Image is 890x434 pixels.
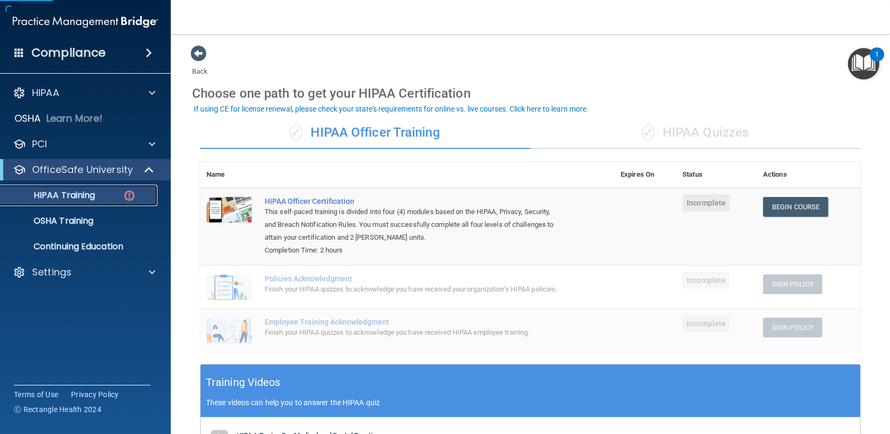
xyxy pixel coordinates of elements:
[13,138,155,151] a: PCI
[763,318,822,337] button: Sign Policy
[265,244,561,257] div: Completion Time: 2 hours
[763,197,828,217] a: Begin Course
[682,315,730,332] span: Incomplete
[206,373,281,392] h5: Training Videos
[46,112,103,125] p: Learn More!
[31,45,106,60] h4: Compliance
[192,78,869,109] div: Choose one path to get your HIPAA Certification
[848,48,879,80] button: Open Resource Center, 1 new notification
[682,194,730,211] span: Incomplete
[7,216,93,226] p: OSHA Training
[614,162,676,188] th: Expires On
[265,318,561,326] div: Employee Training Acknowledgment
[200,117,530,149] div: HIPAA Officer Training
[194,105,589,113] div: If using CE for license renewal, please check your state's requirements for online vs. live cours...
[875,54,879,68] div: 1
[642,124,654,140] span: ✓
[13,266,155,279] a: Settings
[265,197,561,206] a: HIPAA Officer Certification
[123,189,136,202] img: danger-circle.6113f641.png
[7,190,95,201] p: HIPAA Training
[13,163,155,176] a: OfficeSafe University
[676,162,757,188] th: Status
[192,54,208,75] a: Back
[14,404,101,415] span: Ⓒ Rectangle Health 2024
[13,11,158,33] img: PMB logo
[32,138,47,151] p: PCI
[265,274,561,283] div: Policies Acknowledgment
[200,162,258,188] th: Name
[763,274,822,294] button: Sign Policy
[192,104,590,114] button: If using CE for license renewal, please check your state's requirements for online vs. live cours...
[265,326,561,339] div: Finish your HIPAA quizzes to acknowledge you have received HIPAA employee training.
[265,206,561,244] div: This self-paced training is divided into four (4) modules based on the HIPAA, Privacy, Security, ...
[14,389,58,400] a: Terms of Use
[32,163,133,176] p: OfficeSafe University
[705,358,877,401] iframe: Drift Widget Chat Controller
[682,272,730,289] span: Incomplete
[14,112,41,125] p: OSHA
[32,86,59,99] p: HIPAA
[13,86,155,99] a: HIPAA
[32,266,71,279] p: Settings
[757,162,861,188] th: Actions
[71,389,119,400] a: Privacy Policy
[530,117,861,149] div: HIPAA Quizzes
[290,124,302,140] span: ✓
[7,241,153,252] p: Continuing Education
[206,398,855,407] p: These videos can help you to answer the HIPAA quiz
[265,283,561,296] div: Finish your HIPAA quizzes to acknowledge you have received your organization’s HIPAA policies.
